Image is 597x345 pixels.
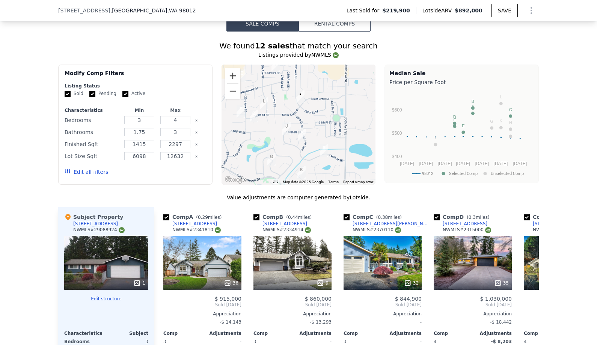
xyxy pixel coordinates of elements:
[198,215,208,220] span: 0.29
[472,104,475,109] text: A
[64,330,106,336] div: Characteristics
[163,330,202,336] div: Comp
[443,227,491,233] div: NWMLS # 2315000
[298,129,306,142] div: 14120 30th Ave SE
[500,119,503,123] text: K
[378,215,388,220] span: 0.38
[271,59,280,72] div: 2619 133rd Pl SE
[310,319,332,325] span: -$ 13,293
[65,90,83,97] label: Sold
[317,279,329,287] div: 9
[73,221,118,227] div: [STREET_ADDRESS]
[490,119,493,124] text: G
[510,127,512,132] text: J
[282,122,291,135] div: 2730 140th Pl SE
[305,296,332,302] span: $ 860,000
[328,180,339,184] a: Terms (opens in new tab)
[262,221,307,227] div: [STREET_ADDRESS]
[163,339,166,344] span: 3
[344,213,405,221] div: Comp C
[494,279,509,287] div: 35
[491,339,512,344] span: -$ 8,203
[343,180,373,184] a: Report a map error
[65,91,71,97] input: Sold
[491,171,524,176] text: Unselected Comp
[494,161,508,166] text: [DATE]
[172,221,217,227] div: [STREET_ADDRESS]
[224,279,238,287] div: 36
[513,161,527,166] text: [DATE]
[344,317,422,327] div: -
[237,105,245,118] div: 2216 138th Pl SE
[65,107,120,113] div: Characteristics
[123,107,156,113] div: Min
[133,279,145,287] div: 1
[320,144,328,157] div: 3222 144th St SE
[480,296,512,302] span: $ 1,030,000
[296,90,305,103] div: 2923 Silver Crest Dr
[392,107,402,113] text: $600
[73,227,125,233] div: NWMLS # 29088924
[438,161,452,166] text: [DATE]
[89,90,116,97] label: Pending
[273,180,278,183] button: Keyboard shortcuts
[373,215,405,220] span: ( miles)
[237,69,246,82] div: 2224 134th St SE
[65,151,120,161] div: Lot Size Sqft
[389,69,534,77] div: Median Sale
[395,227,401,233] img: NWMLS Logo
[226,16,298,32] button: Sale Comps
[64,213,123,221] div: Subject Property
[283,215,315,220] span: ( miles)
[490,319,512,325] span: -$ 18,442
[456,161,470,166] text: [DATE]
[449,171,478,176] text: Selected Comp
[215,227,221,233] img: NWMLS Logo
[422,7,455,14] span: Lotside ARV
[524,3,539,18] button: Show Options
[225,68,240,83] button: Zoom in
[344,302,422,308] span: Sold [DATE]
[260,97,268,110] div: 13806 25th Ave SE
[163,302,241,308] span: Sold [DATE]
[434,213,493,221] div: Comp D
[443,221,487,227] div: [STREET_ADDRESS]
[65,139,120,149] div: Finished Sqft
[462,124,464,128] text: E
[202,330,241,336] div: Adjustments
[392,154,402,159] text: $400
[65,127,120,137] div: Bathrooms
[435,136,436,140] text: I
[333,52,339,58] img: NWMLS Logo
[215,296,241,302] span: $ 915,000
[163,311,241,317] div: Appreciation
[65,83,206,89] div: Listing Status
[163,213,225,221] div: Comp A
[119,227,125,233] img: NWMLS Logo
[167,8,196,14] span: , WA 98012
[195,131,198,134] button: Clear
[58,51,539,59] div: Listings provided by NWMLS
[389,87,534,181] div: A chart.
[255,41,290,50] strong: 12 sales
[195,119,198,122] button: Clear
[223,175,248,185] img: Google
[58,194,539,201] div: Value adjustments are computer generated by Lotside .
[253,302,332,308] span: Sold [DATE]
[404,279,419,287] div: 32
[524,213,585,221] div: Comp E
[464,215,492,220] span: ( miles)
[64,296,148,302] button: Edit structure
[110,7,196,14] span: , [GEOGRAPHIC_DATA]
[344,311,422,317] div: Appreciation
[347,7,383,14] span: Last Sold for
[305,227,311,233] img: NWMLS Logo
[122,91,128,97] input: Active
[509,120,512,125] text: H
[106,330,148,336] div: Subject
[434,311,512,317] div: Appreciation
[491,4,518,17] button: SAVE
[473,330,512,336] div: Adjustments
[223,175,248,185] a: Open this area in Google Maps (opens a new window)
[383,330,422,336] div: Adjustments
